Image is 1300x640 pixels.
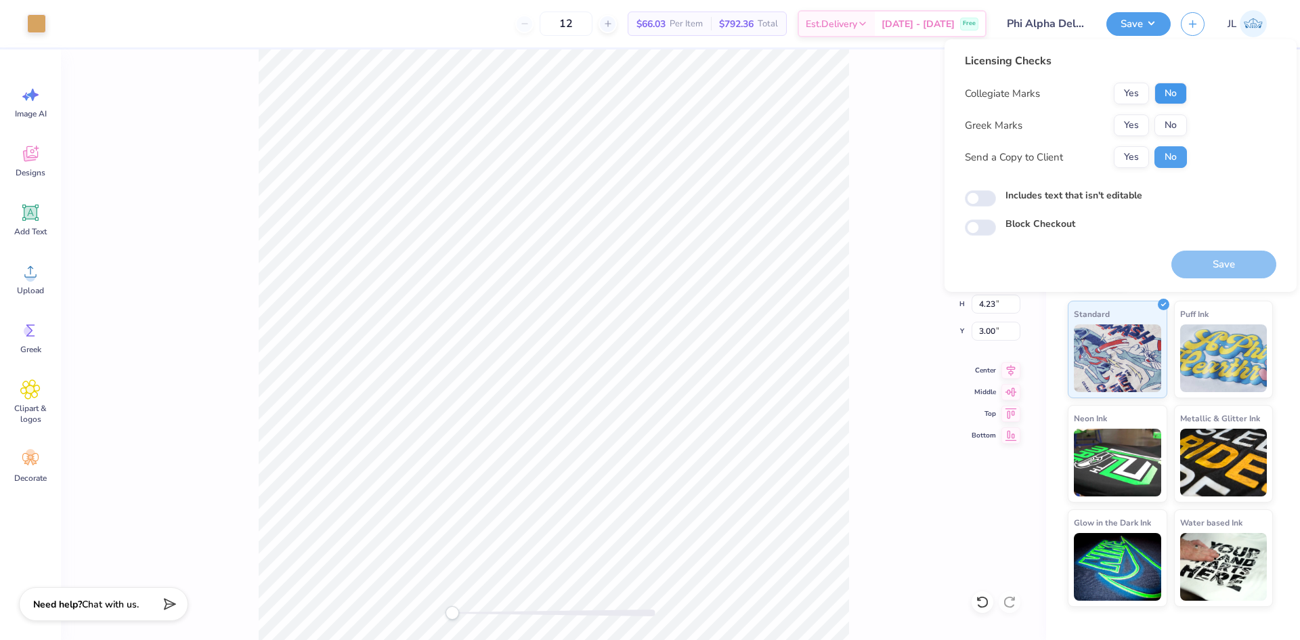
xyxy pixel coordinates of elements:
[1074,324,1161,392] img: Standard
[1154,83,1187,104] button: No
[972,365,996,376] span: Center
[1154,146,1187,168] button: No
[14,226,47,237] span: Add Text
[963,19,976,28] span: Free
[670,17,703,31] span: Per Item
[965,53,1187,69] div: Licensing Checks
[540,12,592,36] input: – –
[972,408,996,419] span: Top
[965,118,1022,133] div: Greek Marks
[1154,114,1187,136] button: No
[20,344,41,355] span: Greek
[1005,217,1075,231] label: Block Checkout
[1114,146,1149,168] button: Yes
[16,167,45,178] span: Designs
[758,17,778,31] span: Total
[1221,10,1273,37] a: JL
[636,17,666,31] span: $66.03
[719,17,754,31] span: $792.36
[82,598,139,611] span: Chat with us.
[446,606,459,620] div: Accessibility label
[1180,429,1267,496] img: Metallic & Glitter Ink
[1180,411,1260,425] span: Metallic & Glitter Ink
[1074,429,1161,496] img: Neon Ink
[972,387,996,398] span: Middle
[1180,515,1242,530] span: Water based Ink
[15,108,47,119] span: Image AI
[1074,307,1110,321] span: Standard
[806,17,857,31] span: Est. Delivery
[965,86,1040,102] div: Collegiate Marks
[17,285,44,296] span: Upload
[972,430,996,441] span: Bottom
[33,598,82,611] strong: Need help?
[8,403,53,425] span: Clipart & logos
[1114,114,1149,136] button: Yes
[1074,411,1107,425] span: Neon Ink
[997,10,1096,37] input: Untitled Design
[1074,515,1151,530] span: Glow in the Dark Ink
[1114,83,1149,104] button: Yes
[1074,533,1161,601] img: Glow in the Dark Ink
[14,473,47,484] span: Decorate
[1180,307,1209,321] span: Puff Ink
[1240,10,1267,37] img: Jairo Laqui
[1228,16,1236,32] span: JL
[1180,533,1267,601] img: Water based Ink
[965,150,1063,165] div: Send a Copy to Client
[1106,12,1171,36] button: Save
[1180,324,1267,392] img: Puff Ink
[1005,188,1142,202] label: Includes text that isn't editable
[882,17,955,31] span: [DATE] - [DATE]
